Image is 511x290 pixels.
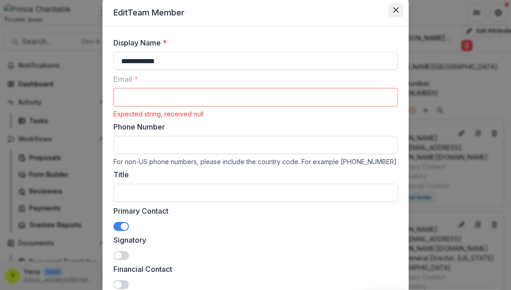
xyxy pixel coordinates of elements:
label: Signatory [113,235,392,245]
label: Title [113,169,392,180]
label: Primary Contact [113,205,392,216]
div: Expected string, received null [113,110,398,118]
label: Display Name [113,37,392,48]
button: Close [388,3,403,17]
label: Email [113,74,392,85]
label: Phone Number [113,121,392,132]
div: For non-US phone numbers, please include the country code. For example [PHONE_NUMBER] [113,158,398,165]
label: Financial Contact [113,264,392,275]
